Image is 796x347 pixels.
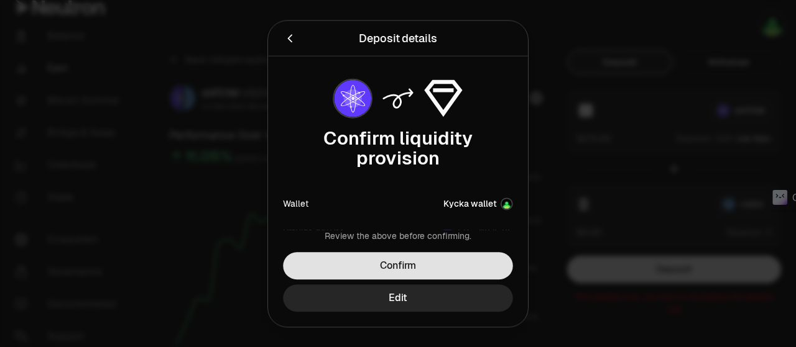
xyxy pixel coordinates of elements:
[283,128,512,168] div: Confirm liquidity provision
[283,252,512,279] button: Confirm
[359,29,438,47] div: Deposit details
[443,197,497,210] div: Kycka wallet
[443,226,453,236] img: dATOM Logo
[334,79,371,117] img: dATOM Logo
[283,284,512,312] button: Edit
[283,230,512,242] div: Review the above before confirming.
[283,29,297,47] button: Back
[283,197,308,210] div: Wallet
[502,199,512,209] img: Account Image
[283,225,343,237] div: Provide dATOM
[443,197,513,210] button: Kycka walletAccount Image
